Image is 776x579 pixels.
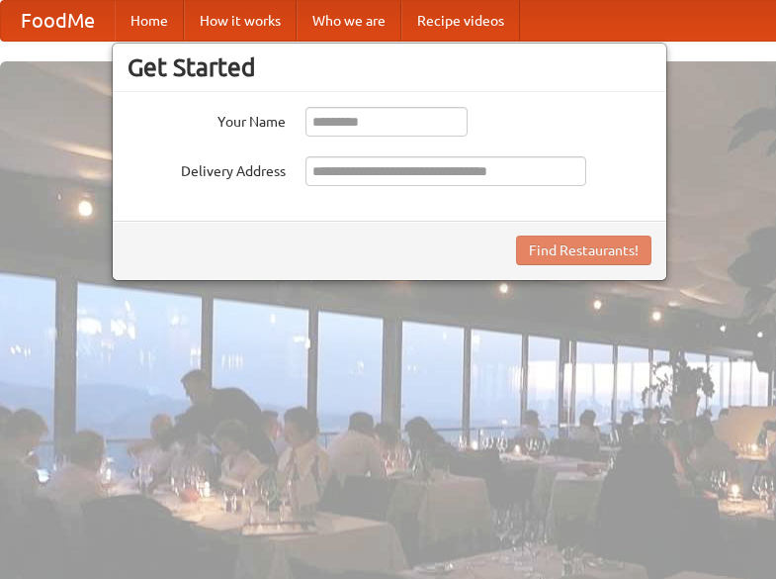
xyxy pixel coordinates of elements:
[128,52,651,82] h3: Get Started
[516,236,651,265] button: Find Restaurants!
[1,1,115,41] a: FoodMe
[128,156,286,181] label: Delivery Address
[401,1,520,41] a: Recipe videos
[128,107,286,132] label: Your Name
[115,1,184,41] a: Home
[184,1,297,41] a: How it works
[297,1,401,41] a: Who we are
